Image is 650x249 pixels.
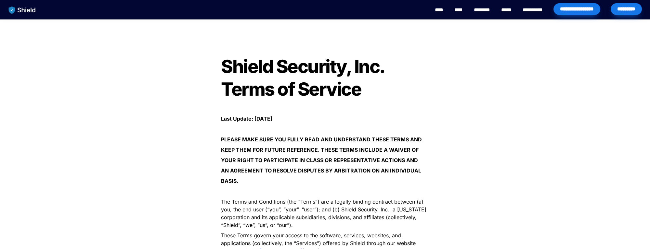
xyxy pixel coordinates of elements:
span: Shield Security, Inc. Terms of Service [221,55,387,100]
strong: AN AGREEMENT TO RESOLVE DISPUTES BY ARBITRATION ON AN INDIVIDUAL [221,167,421,174]
strong: PLEASE MAKE SURE YOU FULLY READ AND UNDERSTAND THESE TERMS AND [221,136,422,143]
strong: BASIS. [221,178,238,184]
span: The Terms and Conditions (the “Terms”) are a legally binding contract between (a) you, the end us... [221,198,428,228]
img: website logo [6,3,39,17]
strong: Last Update: [DATE] [221,115,272,122]
strong: YOUR RIGHT TO PARTICIPATE IN CLASS OR REPRESENTATIVE ACTIONS AND [221,157,418,163]
strong: KEEP THEM FOR FUTURE REFERENCE. THESE TERMS INCLUDE A WAIVER OF [221,147,419,153]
